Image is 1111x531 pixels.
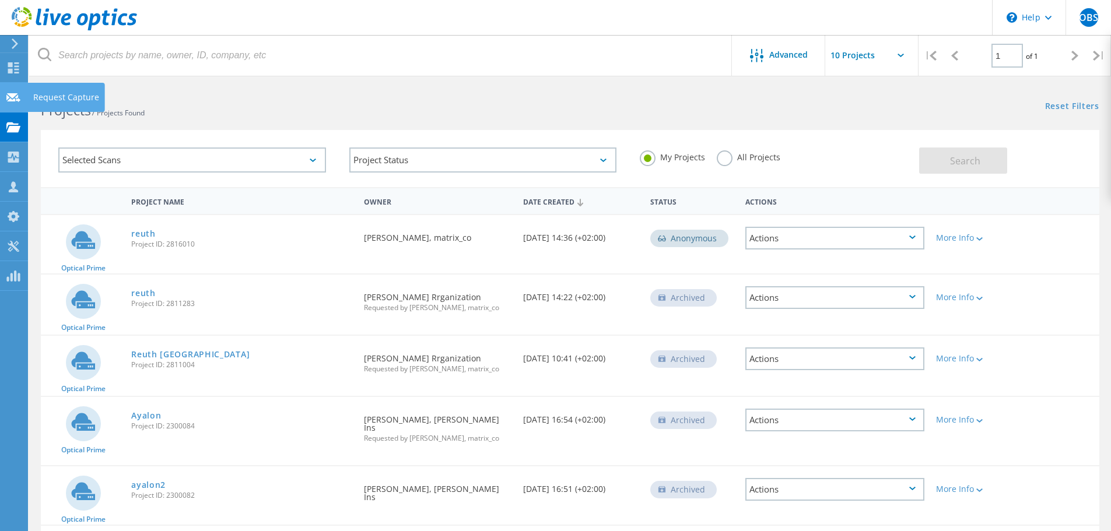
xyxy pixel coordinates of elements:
div: Actions [745,409,924,431]
div: [DATE] 16:54 (+02:00) [517,397,644,435]
span: Search [950,154,980,167]
span: Requested by [PERSON_NAME], matrix_co [364,304,511,311]
a: Ayalon [131,412,161,420]
div: More Info [936,485,1009,493]
div: Project Status [349,147,617,173]
div: Actions [740,190,930,212]
div: [PERSON_NAME] Rrganization [358,275,517,323]
div: [DATE] 10:41 (+02:00) [517,336,644,374]
div: Archived [650,412,717,429]
div: Status [644,190,740,212]
div: Anonymous [650,230,728,247]
span: OBS [1079,13,1098,22]
button: Search [919,147,1007,174]
span: Advanced [769,51,808,59]
span: 7 Projects Found [91,108,145,118]
a: reuth [131,289,156,297]
span: Optical Prime [61,516,106,523]
a: reuth [131,230,156,238]
span: Project ID: 2811004 [131,361,352,368]
span: Project ID: 2816010 [131,241,352,248]
div: Archived [650,481,717,498]
div: More Info [936,354,1009,363]
div: Request Capture [33,93,99,101]
span: Optical Prime [61,265,106,272]
div: Actions [745,286,924,309]
span: Optical Prime [61,446,106,453]
span: Project ID: 2300084 [131,423,352,430]
span: Project ID: 2811283 [131,300,352,307]
div: [PERSON_NAME], [PERSON_NAME] Ins [358,397,517,453]
a: ayalon2 [131,481,166,489]
div: Actions [745,347,924,370]
span: of 1 [1026,51,1038,61]
span: Optical Prime [61,324,106,331]
div: Selected Scans [58,147,326,173]
div: Owner [358,190,517,212]
div: [DATE] 16:51 (+02:00) [517,466,644,505]
div: Date Created [517,190,644,212]
div: Archived [650,289,717,307]
div: [PERSON_NAME] Rrganization [358,336,517,384]
div: Project Name [125,190,358,212]
div: [PERSON_NAME], matrix_co [358,215,517,254]
div: [DATE] 14:22 (+02:00) [517,275,644,313]
a: Reset Filters [1045,102,1099,112]
a: Live Optics Dashboard [12,24,137,33]
div: More Info [936,234,1009,242]
span: Optical Prime [61,385,106,392]
div: Archived [650,350,717,368]
div: Actions [745,478,924,501]
svg: \n [1007,12,1017,23]
a: Reuth [GEOGRAPHIC_DATA] [131,350,250,358]
div: [PERSON_NAME], [PERSON_NAME] Ins [358,466,517,513]
input: Search projects by name, owner, ID, company, etc [29,35,733,76]
label: All Projects [717,150,780,161]
div: [DATE] 14:36 (+02:00) [517,215,644,254]
div: More Info [936,416,1009,424]
span: Project ID: 2300082 [131,492,352,499]
span: Requested by [PERSON_NAME], matrix_co [364,435,511,442]
div: Actions [745,227,924,249]
div: | [919,35,942,76]
label: My Projects [640,150,705,161]
span: Requested by [PERSON_NAME], matrix_co [364,365,511,372]
div: | [1087,35,1111,76]
div: More Info [936,293,1009,301]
